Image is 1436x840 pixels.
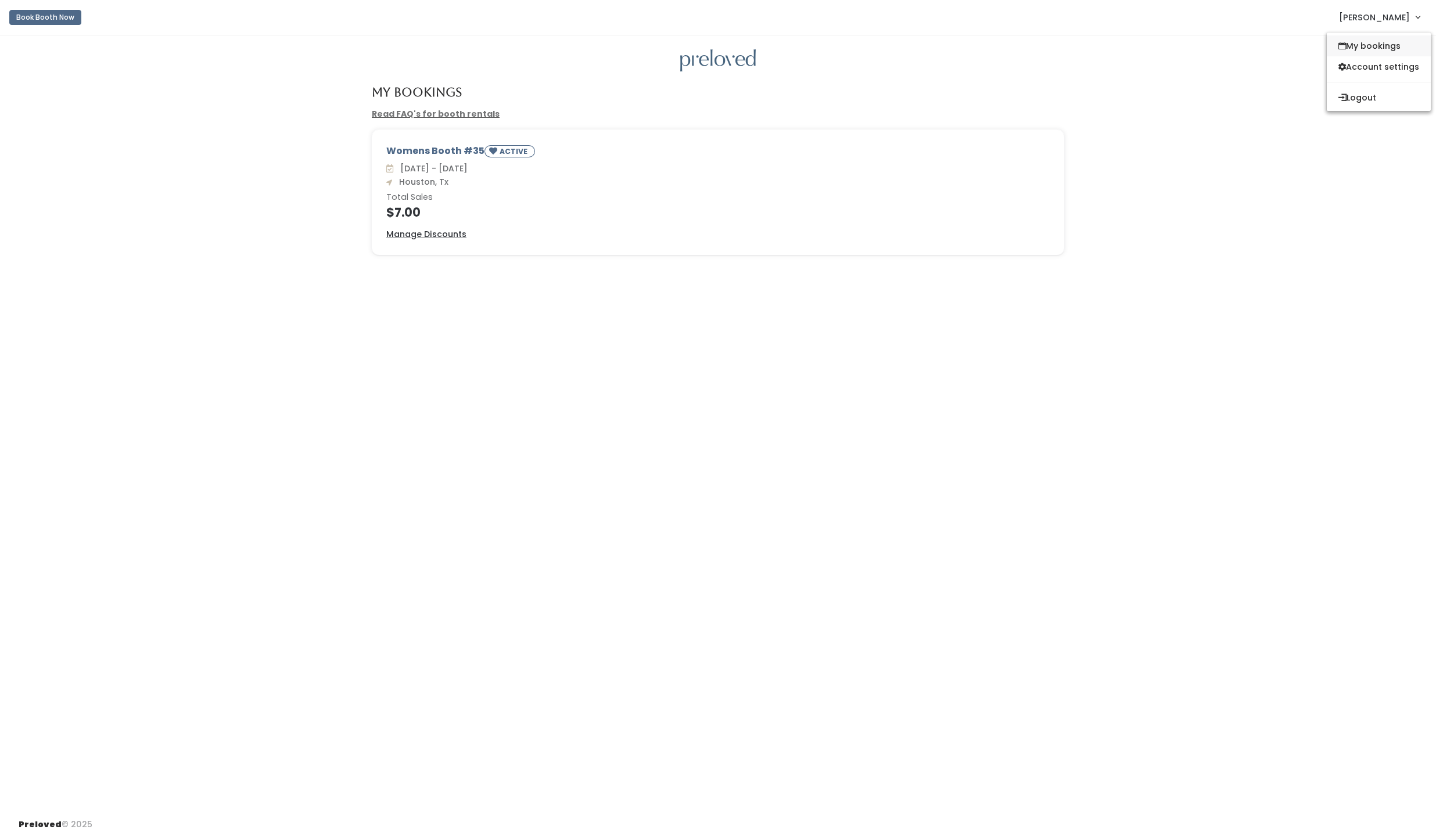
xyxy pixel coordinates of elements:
div: Womens Booth #35 [386,144,1050,162]
a: Account settings [1327,56,1431,77]
span: [PERSON_NAME] [1339,11,1410,24]
a: Book Booth Now [9,5,81,30]
button: Logout [1327,87,1431,108]
a: [PERSON_NAME] [1327,5,1431,30]
h4: $7.00 [386,206,1050,219]
a: My bookings [1327,35,1431,56]
a: Manage Discounts [386,228,466,240]
u: Manage Discounts [386,228,466,240]
span: [DATE] - [DATE] [396,163,468,174]
button: Book Booth Now [9,10,81,25]
div: © 2025 [19,809,92,831]
small: ACTIVE [500,146,530,156]
span: Preloved [19,819,62,830]
h4: My Bookings [372,85,462,99]
h6: Total Sales [386,193,1050,202]
img: preloved logo [680,49,756,72]
a: Read FAQ's for booth rentals [372,108,500,120]
span: Houston, Tx [394,176,448,188]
